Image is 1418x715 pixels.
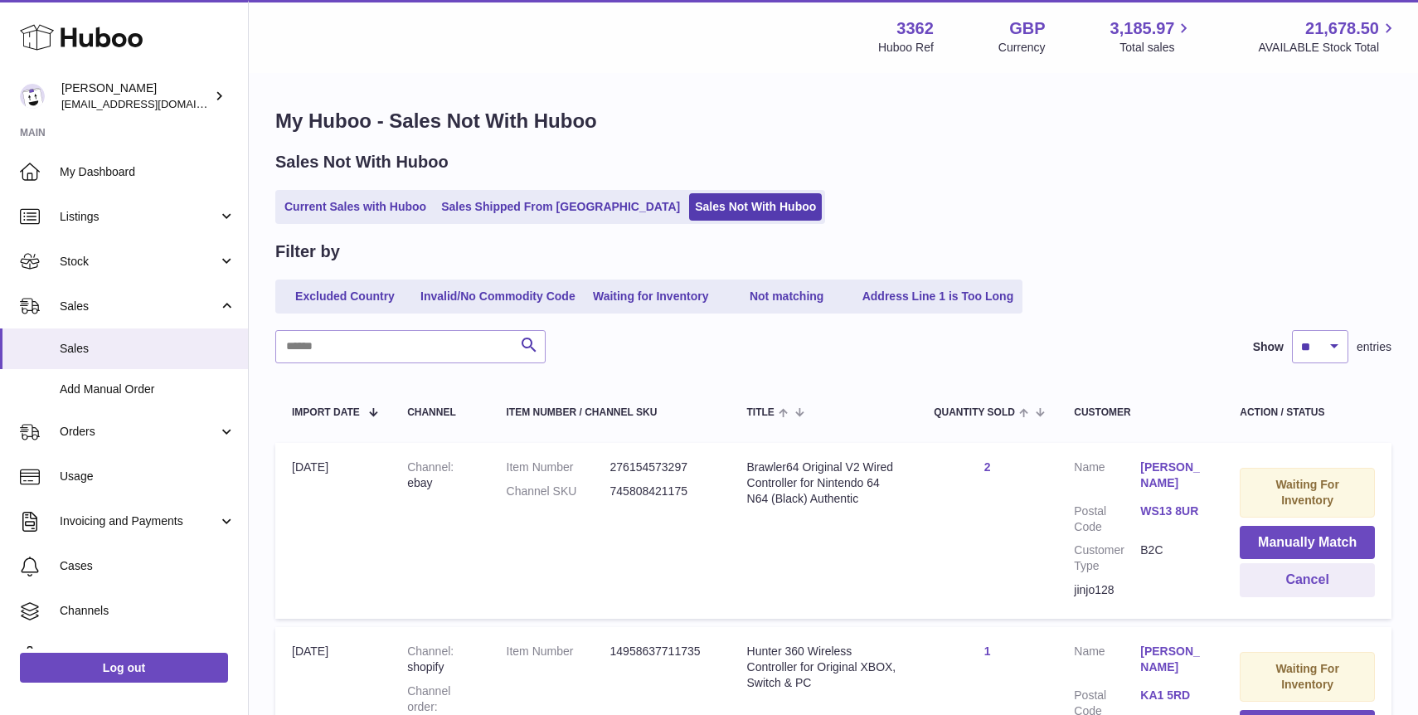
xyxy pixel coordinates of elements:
a: [PERSON_NAME] [1140,460,1207,491]
div: Item Number / Channel SKU [507,407,714,418]
dt: Item Number [507,460,610,475]
div: Hunter 360 Wireless Controller for Original XBOX, Switch & PC [747,644,901,691]
span: Sales [60,341,236,357]
strong: Channel order [407,684,450,713]
dt: Item Number [507,644,610,659]
span: Title [747,407,775,418]
td: [DATE] [275,443,391,619]
button: Cancel [1240,563,1375,597]
a: 1 [984,644,991,658]
span: 3,185.97 [1110,17,1175,40]
strong: Waiting For Inventory [1275,662,1338,691]
a: Sales Shipped From [GEOGRAPHIC_DATA] [435,193,686,221]
a: Not matching [721,283,853,310]
span: [EMAIL_ADDRESS][DOMAIN_NAME] [61,97,244,110]
strong: Channel [407,644,454,658]
a: Log out [20,653,228,683]
span: Usage [60,469,236,484]
div: shopify [407,644,473,675]
div: ebay [407,460,473,491]
span: Orders [60,424,218,440]
span: Quantity Sold [934,407,1015,418]
strong: Channel [407,460,454,474]
a: KA1 5RD [1140,688,1207,703]
dt: Postal Code [1074,503,1140,535]
span: Sales [60,299,218,314]
dt: Name [1074,460,1140,495]
a: Current Sales with Huboo [279,193,432,221]
span: Listings [60,209,218,225]
div: Huboo Ref [878,40,934,56]
a: [PERSON_NAME] [1140,644,1207,675]
strong: GBP [1009,17,1045,40]
dt: Channel SKU [507,484,610,499]
span: Import date [292,407,360,418]
div: Currency [998,40,1046,56]
span: entries [1357,339,1391,355]
a: 2 [984,460,991,474]
dd: 276154573297 [610,460,714,475]
span: Total sales [1119,40,1193,56]
div: [PERSON_NAME] [61,80,211,112]
h2: Sales Not With Huboo [275,151,449,173]
span: Settings [60,648,236,664]
div: Customer [1074,407,1207,418]
span: Channels [60,603,236,619]
a: 3,185.97 Total sales [1110,17,1194,56]
a: Excluded Country [279,283,411,310]
div: jinjo128 [1074,582,1207,598]
a: Invalid/No Commodity Code [415,283,581,310]
strong: 3362 [896,17,934,40]
a: Address Line 1 is Too Long [857,283,1020,310]
h2: Filter by [275,241,340,263]
span: Cases [60,558,236,574]
span: Add Manual Order [60,382,236,397]
a: WS13 8UR [1140,503,1207,519]
dt: Customer Type [1074,542,1140,574]
span: 21,678.50 [1305,17,1379,40]
span: AVAILABLE Stock Total [1258,40,1398,56]
a: 21,678.50 AVAILABLE Stock Total [1258,17,1398,56]
div: Channel [407,407,473,418]
span: My Dashboard [60,164,236,180]
span: Invoicing and Payments [60,513,218,529]
button: Manually Match [1240,526,1375,560]
div: Action / Status [1240,407,1375,418]
span: Stock [60,254,218,270]
a: Waiting for Inventory [585,283,717,310]
div: Brawler64 Original V2 Wired Controller for Nintendo 64 N64 (Black) Authentic [747,460,901,507]
dd: 745808421175 [610,484,714,499]
img: sales@gamesconnection.co.uk [20,84,45,109]
label: Show [1253,339,1284,355]
dd: 14958637711735 [610,644,714,659]
strong: Waiting For Inventory [1275,478,1338,507]
a: Sales Not With Huboo [689,193,822,221]
dd: B2C [1140,542,1207,574]
dt: Name [1074,644,1140,679]
h1: My Huboo - Sales Not With Huboo [275,108,1391,134]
